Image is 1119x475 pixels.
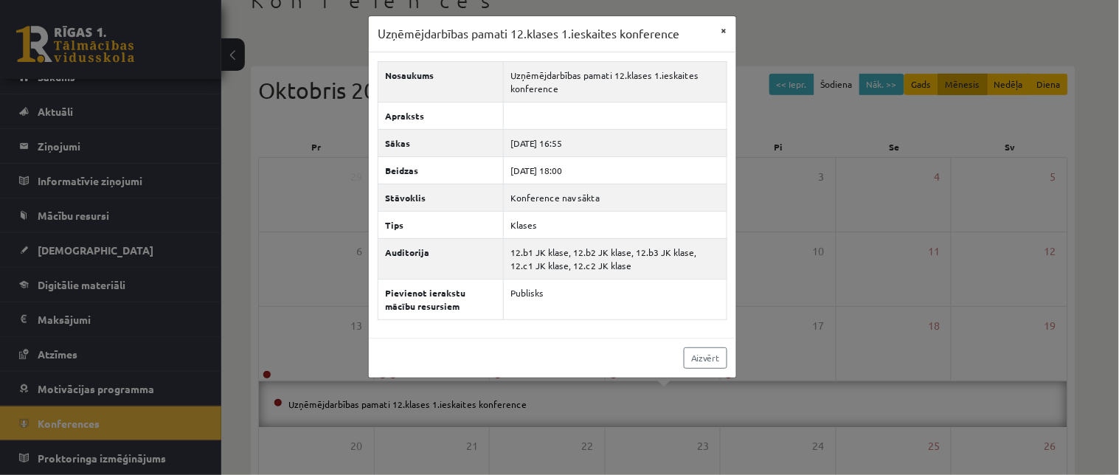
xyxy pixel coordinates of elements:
button: × [713,16,736,44]
td: Uzņēmējdarbības pamati 12.klases 1.ieskaites konference [504,61,727,102]
td: [DATE] 18:00 [504,156,727,184]
td: Klases [504,211,727,238]
th: Tips [378,211,504,238]
td: 12.b1 JK klase, 12.b2 JK klase, 12.b3 JK klase, 12.c1 JK klase, 12.c2 JK klase [504,238,727,279]
th: Sākas [378,129,504,156]
th: Beidzas [378,156,504,184]
th: Apraksts [378,102,504,129]
td: [DATE] 16:55 [504,129,727,156]
h3: Uzņēmējdarbības pamati 12.klases 1.ieskaites konference [378,25,679,43]
td: Publisks [504,279,727,319]
th: Nosaukums [378,61,504,102]
th: Auditorija [378,238,504,279]
a: Aizvērt [684,347,727,369]
th: Pievienot ierakstu mācību resursiem [378,279,504,319]
th: Stāvoklis [378,184,504,211]
td: Konference nav sākta [504,184,727,211]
